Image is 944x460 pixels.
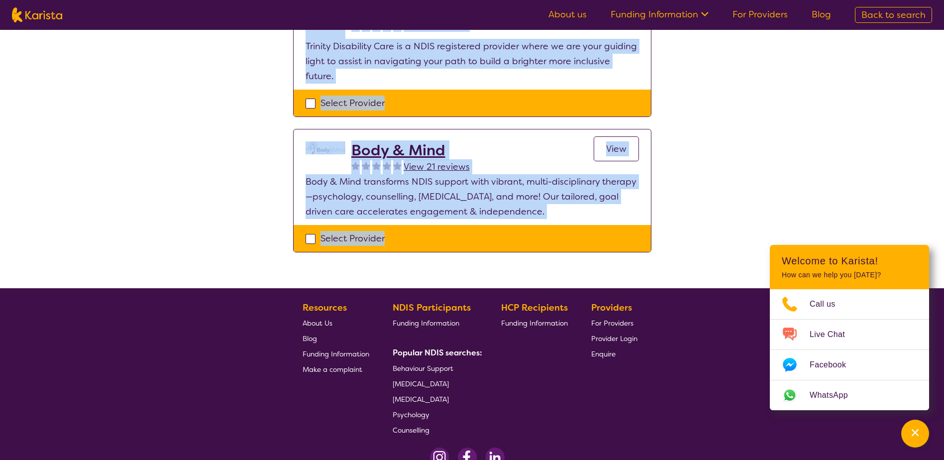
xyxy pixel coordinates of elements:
b: Popular NDIS searches: [393,347,482,358]
a: For Providers [733,8,788,20]
img: fullstar [362,161,370,170]
a: About Us [303,315,369,331]
a: Blog [812,8,831,20]
a: Back to search [855,7,932,23]
a: Web link opens in a new tab. [770,380,929,410]
a: Make a complaint [303,361,369,377]
span: Blog [303,334,317,343]
a: Provider Login [591,331,637,346]
a: Funding Information [393,315,478,331]
a: Counselling [393,422,478,438]
img: Karista logo [12,7,62,22]
span: Live Chat [810,327,857,342]
a: [MEDICAL_DATA] [393,376,478,391]
button: Channel Menu [901,420,929,448]
a: Enquire [591,346,637,361]
span: Behaviour Support [393,364,453,373]
a: Funding Information [611,8,709,20]
a: Funding Information [303,346,369,361]
p: How can we help you [DATE]? [782,271,917,279]
img: qmpolprhjdhzpcuekzqg.svg [306,141,345,154]
span: For Providers [591,319,633,328]
ul: Choose channel [770,289,929,410]
span: Call us [810,297,847,312]
div: Channel Menu [770,245,929,410]
b: HCP Recipients [501,302,568,314]
span: Funding Information [393,319,459,328]
a: About us [548,8,587,20]
a: Body & Mind [351,141,470,159]
b: Resources [303,302,347,314]
span: Counselling [393,426,429,435]
span: View 21 reviews [404,161,470,173]
span: [MEDICAL_DATA] [393,379,449,388]
img: fullstar [372,161,381,170]
a: Funding Information [501,315,568,331]
span: Back to search [861,9,926,21]
span: [MEDICAL_DATA] [393,395,449,404]
a: Blog [303,331,369,346]
span: Make a complaint [303,365,362,374]
a: Psychology [393,407,478,422]
span: About Us [303,319,332,328]
img: fullstar [383,161,391,170]
p: Trinity Disability Care is a NDIS registered provider where we are your guiding light to assist i... [306,39,639,84]
span: Facebook [810,357,858,372]
span: Funding Information [303,349,369,358]
h2: Welcome to Karista! [782,255,917,267]
b: NDIS Participants [393,302,471,314]
a: [MEDICAL_DATA] [393,391,478,407]
a: View 21 reviews [404,159,470,174]
a: Behaviour Support [393,360,478,376]
b: Providers [591,302,632,314]
span: View [606,143,627,155]
span: Psychology [393,410,429,419]
img: fullstar [393,161,402,170]
span: Provider Login [591,334,637,343]
a: For Providers [591,315,637,331]
span: Enquire [591,349,616,358]
a: View [594,136,639,161]
span: WhatsApp [810,388,860,403]
span: Funding Information [501,319,568,328]
img: fullstar [351,161,360,170]
p: Body & Mind transforms NDIS support with vibrant, multi-disciplinary therapy—psychology, counsell... [306,174,639,219]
